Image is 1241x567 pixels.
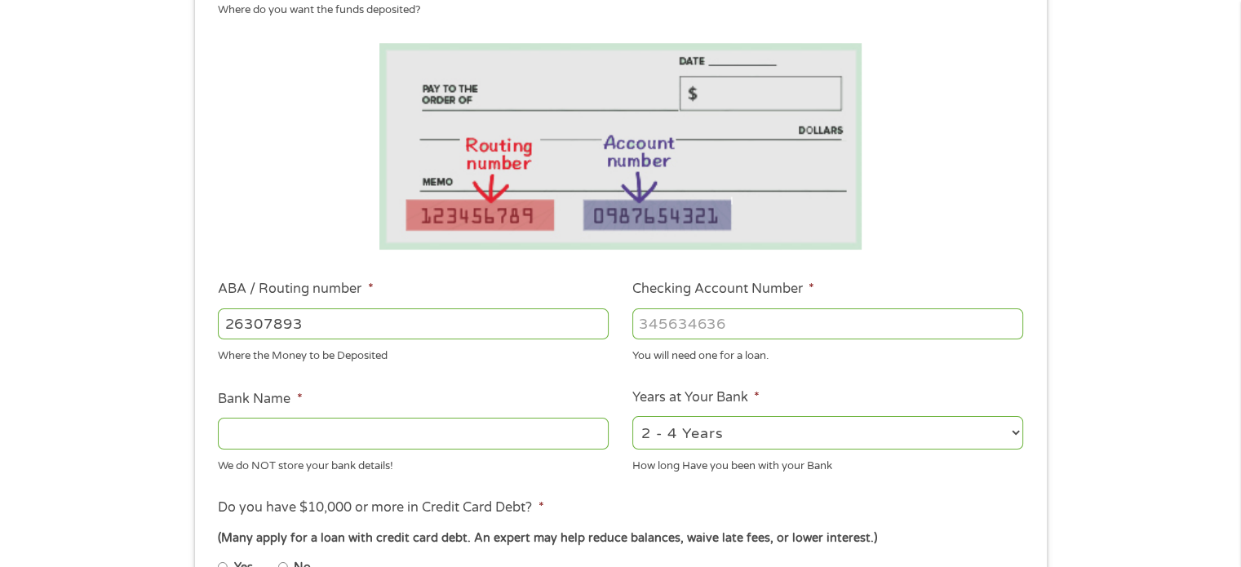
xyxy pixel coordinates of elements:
div: Where the Money to be Deposited [218,343,609,365]
input: 345634636 [632,308,1023,339]
img: Routing number location [379,43,862,250]
div: Where do you want the funds deposited? [218,2,1011,19]
div: (Many apply for a loan with credit card debt. An expert may help reduce balances, waive late fees... [218,529,1022,547]
label: Bank Name [218,391,302,408]
div: We do NOT store your bank details! [218,452,609,474]
label: Checking Account Number [632,281,814,298]
div: How long Have you been with your Bank [632,452,1023,474]
label: ABA / Routing number [218,281,373,298]
div: You will need one for a loan. [632,343,1023,365]
label: Do you have $10,000 or more in Credit Card Debt? [218,499,543,516]
input: 263177916 [218,308,609,339]
label: Years at Your Bank [632,389,760,406]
